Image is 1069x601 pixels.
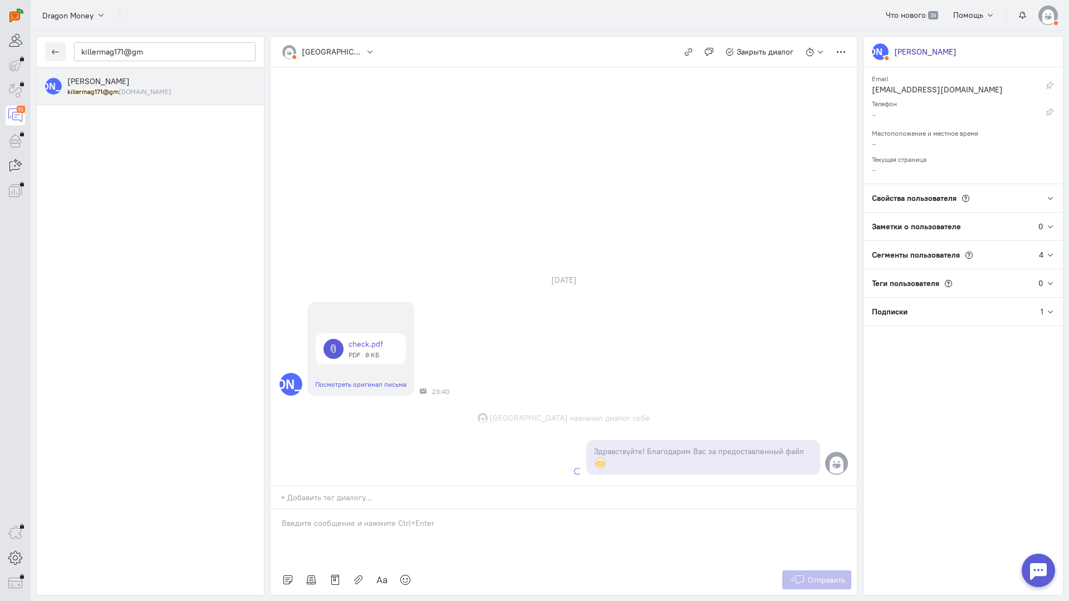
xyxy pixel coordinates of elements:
a: Что нового 39 [880,6,944,24]
button: Dragon Money [36,5,111,25]
span: – [872,165,876,175]
span: [GEOGRAPHIC_DATA] [489,412,568,423]
div: Заметки о пользователе [864,213,1038,240]
div: [GEOGRAPHIC_DATA] [302,46,363,57]
span: Сегменты пользователя [872,250,960,260]
div: 0 [1038,278,1043,289]
span: Закрыть диалог [737,47,793,57]
span: Свойства пользователя [872,193,957,203]
text: [PERSON_NAME] [17,80,90,92]
div: 51 [17,106,25,113]
a: 51 [6,106,25,125]
span: Dragon Money [42,10,94,21]
div: Подписки [864,298,1041,326]
div: 4 [1039,249,1043,260]
img: carrot-quest.svg [9,8,23,22]
button: Закрыть диалог [719,42,800,61]
div: [DATE] [539,272,589,288]
button: Помощь [947,6,1001,24]
small: Телефон [872,97,897,108]
span: Теги пользователя [872,278,939,288]
text: [PERSON_NAME] [844,46,917,57]
span: Что нового [886,10,926,20]
text: [PERSON_NAME] [241,376,341,392]
span: Отправить [808,575,845,585]
mark: killermag171@gm [67,87,119,96]
button: [GEOGRAPHIC_DATA] [276,42,380,61]
div: Почта [420,388,426,395]
div: [EMAIL_ADDRESS][DOMAIN_NAME] [872,84,1028,98]
img: default-v4.png [282,45,296,59]
div: 1 [1041,306,1043,317]
a: Посмотреть оригинал письма [315,380,406,388]
div: 0 [1038,221,1043,232]
span: – [872,139,876,149]
span: Антон Фурсов [67,76,130,86]
small: killermag171@gmail.com [67,87,171,96]
div: – [872,109,1028,123]
input: Поиск по имени, почте, телефону [74,42,256,61]
span: Помощь [953,10,983,20]
button: Отправить [782,570,852,589]
img: default-v4.png [1038,6,1058,25]
span: назначил диалог себе [570,412,650,423]
div: Местоположение и местное время [872,126,1055,138]
div: [PERSON_NAME] [894,46,957,57]
span: 23:40 [432,388,449,396]
span: 39 [928,11,938,20]
div: Текущая страница [872,152,1055,164]
small: Email [872,72,888,83]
